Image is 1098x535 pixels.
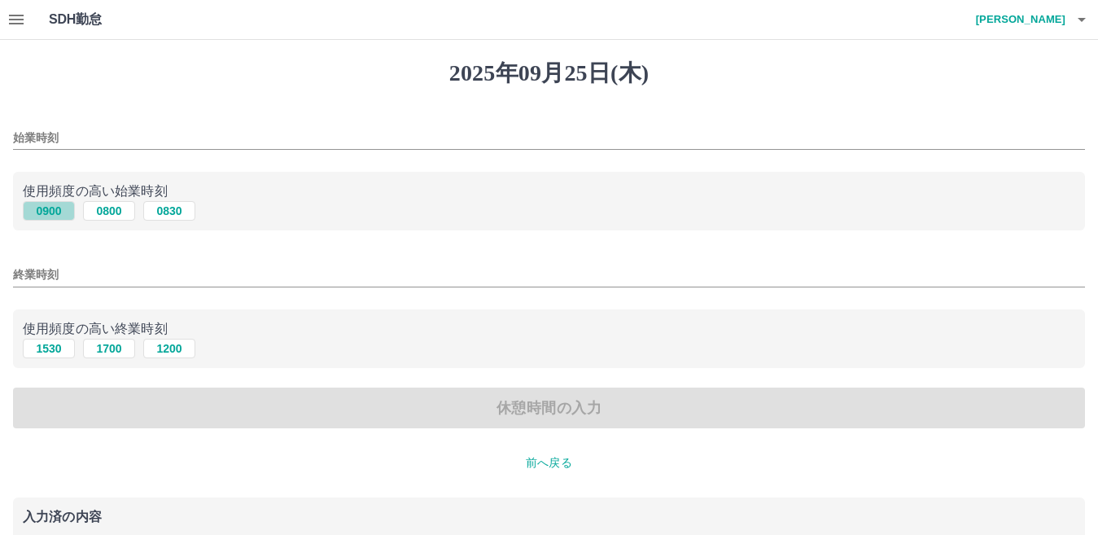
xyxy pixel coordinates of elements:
[23,182,1075,201] p: 使用頻度の高い始業時刻
[83,339,135,358] button: 1700
[143,339,195,358] button: 1200
[83,201,135,221] button: 0800
[143,201,195,221] button: 0830
[23,339,75,358] button: 1530
[13,59,1085,87] h1: 2025年09月25日(木)
[23,319,1075,339] p: 使用頻度の高い終業時刻
[23,511,1075,524] p: 入力済の内容
[13,454,1085,471] p: 前へ戻る
[23,201,75,221] button: 0900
